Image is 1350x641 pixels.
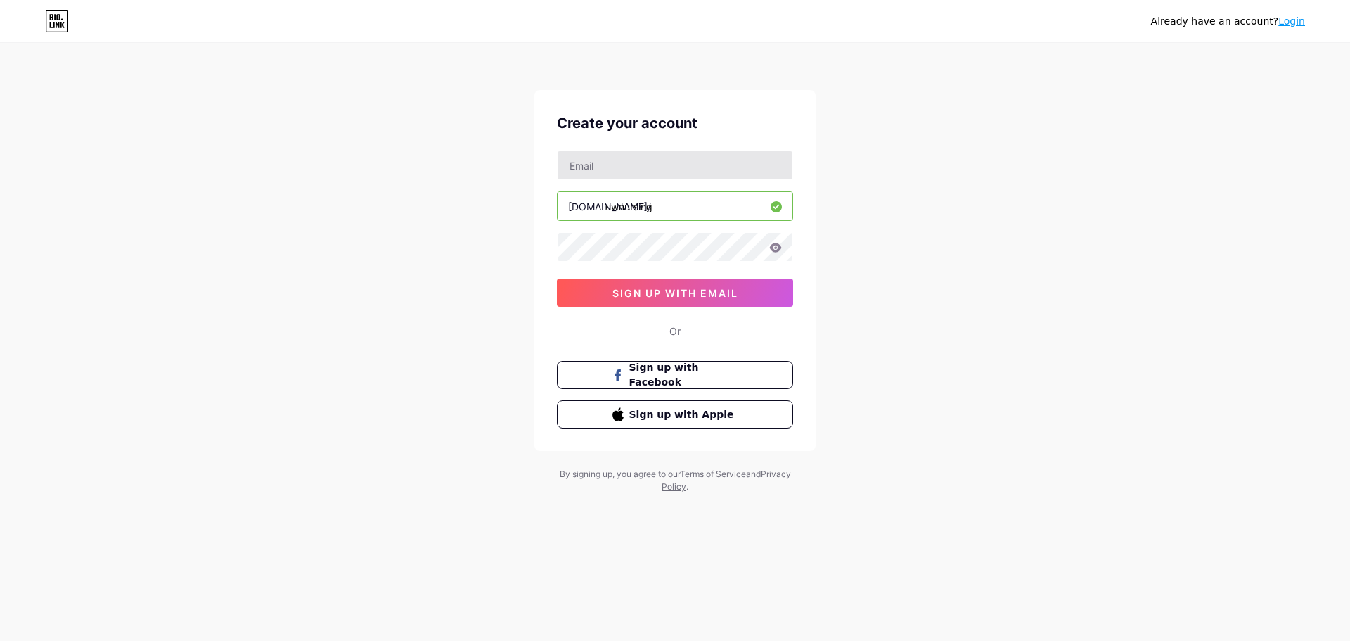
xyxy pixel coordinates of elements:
[558,192,792,220] input: username
[557,279,793,307] button: sign up with email
[1151,14,1305,29] div: Already have an account?
[680,469,746,479] a: Terms of Service
[558,151,792,179] input: Email
[1278,15,1305,27] a: Login
[557,361,793,389] button: Sign up with Facebook
[568,199,651,214] div: [DOMAIN_NAME]/
[612,287,738,299] span: sign up with email
[669,324,681,338] div: Or
[555,468,795,493] div: By signing up, you agree to our and .
[557,113,793,134] div: Create your account
[557,400,793,429] button: Sign up with Apple
[629,407,738,422] span: Sign up with Apple
[629,360,738,390] span: Sign up with Facebook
